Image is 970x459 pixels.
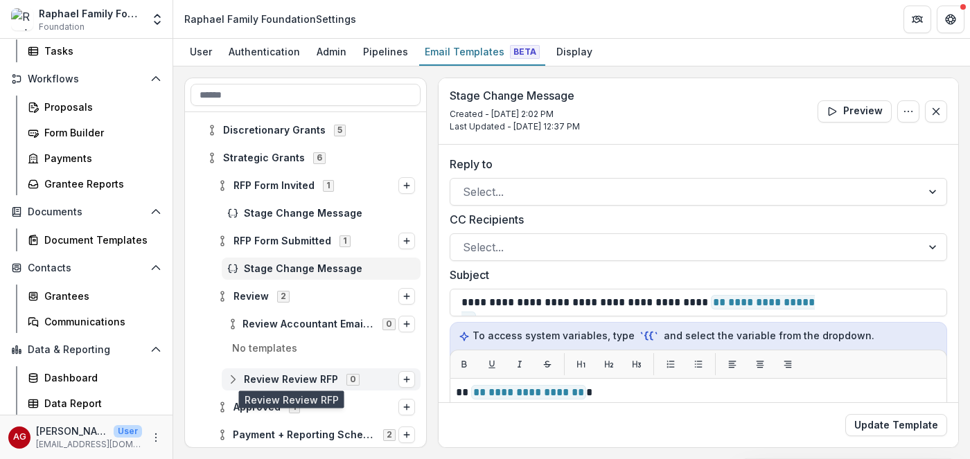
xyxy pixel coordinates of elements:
[28,206,145,218] span: Documents
[398,233,415,249] button: Options
[28,73,145,85] span: Workflows
[6,339,167,361] button: Open Data & Reporting
[44,100,156,114] div: Proposals
[44,177,156,191] div: Grantee Reports
[687,353,709,375] button: List
[233,180,315,192] span: RFP Form Invited
[184,42,218,62] div: User
[191,341,421,363] p: No templates
[222,258,421,280] div: Stage Change Message
[450,211,939,228] label: CC Recipients
[311,39,352,66] a: Admin
[223,42,306,62] div: Authentication
[211,174,421,197] div: RFP Form Invited1Options
[598,353,620,375] button: H2
[22,228,167,251] a: Document Templates
[244,374,338,386] span: Review Review RFP
[398,426,415,443] button: Options
[44,233,156,247] div: Document Templates
[313,152,326,163] span: 6
[44,151,156,165] div: Payments
[398,316,415,332] button: Options
[937,6,964,33] button: Get Help
[22,39,167,62] a: Tasks
[201,147,421,169] div: Strategic Grants6
[818,100,892,123] button: Preview
[22,285,167,307] a: Grantees
[289,402,300,413] span: 1
[459,328,938,343] p: To access system variables, type and select the variable from the dropdown.
[242,318,374,330] span: Review Accountant Email ACH
[383,429,396,440] span: 2
[453,353,475,375] button: Bold
[44,44,156,58] div: Tasks
[211,396,421,418] div: Approved1Options
[11,8,33,30] img: Raphael Family Foundation
[551,42,598,62] div: Display
[39,21,85,33] span: Foundation
[551,39,598,66] a: Display
[233,429,375,441] span: Payment + Reporting Schedule
[114,425,142,438] p: User
[277,291,290,302] span: 2
[637,329,661,343] code: `{{`
[570,353,592,375] button: H1
[334,125,346,136] span: 5
[660,353,682,375] button: List
[22,96,167,118] a: Proposals
[450,156,939,172] label: Reply to
[223,39,306,66] a: Authentication
[222,368,421,390] div: Review Review RFP0Options
[536,353,558,375] button: Strikethrough
[244,263,415,275] span: Stage Change Message
[244,208,415,219] span: Stage Change Message
[39,6,142,21] div: Raphael Family Foundation
[223,125,326,136] span: Discretionary Grants
[450,89,580,102] h3: Stage Change Message
[44,125,156,140] div: Form Builder
[22,310,167,333] a: Communications
[450,120,580,133] p: Last Updated - [DATE] 12:37 PM
[311,42,352,62] div: Admin
[222,202,421,224] div: Stage Change Message
[358,42,414,62] div: Pipelines
[419,39,545,66] a: Email Templates Beta
[777,353,799,375] button: Align right
[845,414,947,436] button: Update Template
[36,438,142,451] p: [EMAIL_ADDRESS][DOMAIN_NAME]
[148,6,167,33] button: Open entity switcher
[323,180,334,191] span: 1
[28,344,145,356] span: Data & Reporting
[346,374,360,385] span: 0
[22,392,167,415] a: Data Report
[6,257,167,279] button: Open Contacts
[509,353,531,375] button: Italic
[211,285,421,307] div: Review2Options
[6,68,167,90] button: Open Workflows
[721,353,743,375] button: Align left
[44,289,156,303] div: Grantees
[925,100,947,123] button: Close
[201,119,421,141] div: Discretionary Grants5
[510,45,540,59] span: Beta
[398,371,415,388] button: Options
[44,370,156,385] div: Dashboard
[450,108,580,120] p: Created - [DATE] 2:02 PM
[897,100,919,123] button: Options
[481,353,503,375] button: Underline
[44,396,156,411] div: Data Report
[211,230,421,252] div: RFP Form Submitted1Options
[179,9,362,29] nav: breadcrumb
[398,177,415,194] button: Options
[184,39,218,66] a: User
[398,399,415,415] button: Options
[749,353,771,375] button: Align center
[339,235,351,246] span: 1
[223,152,305,164] span: Strategic Grants
[148,429,164,446] button: More
[382,318,396,330] span: 0
[233,235,331,247] span: RFP Form Submitted
[22,172,167,195] a: Grantee Reports
[398,288,415,305] button: Options
[450,267,939,283] label: Subject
